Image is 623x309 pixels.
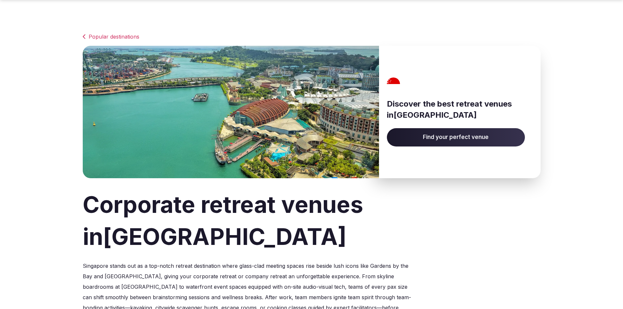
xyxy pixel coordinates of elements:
img: Banner image for Singapore representative of the country [83,46,379,178]
a: Popular destinations [83,33,541,41]
img: Singapore's flag [385,77,403,91]
a: Find your perfect venue [387,128,525,146]
h3: Discover the best retreat venues in [GEOGRAPHIC_DATA] [387,98,525,120]
h1: Corporate retreat venues in [GEOGRAPHIC_DATA] [83,189,541,253]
